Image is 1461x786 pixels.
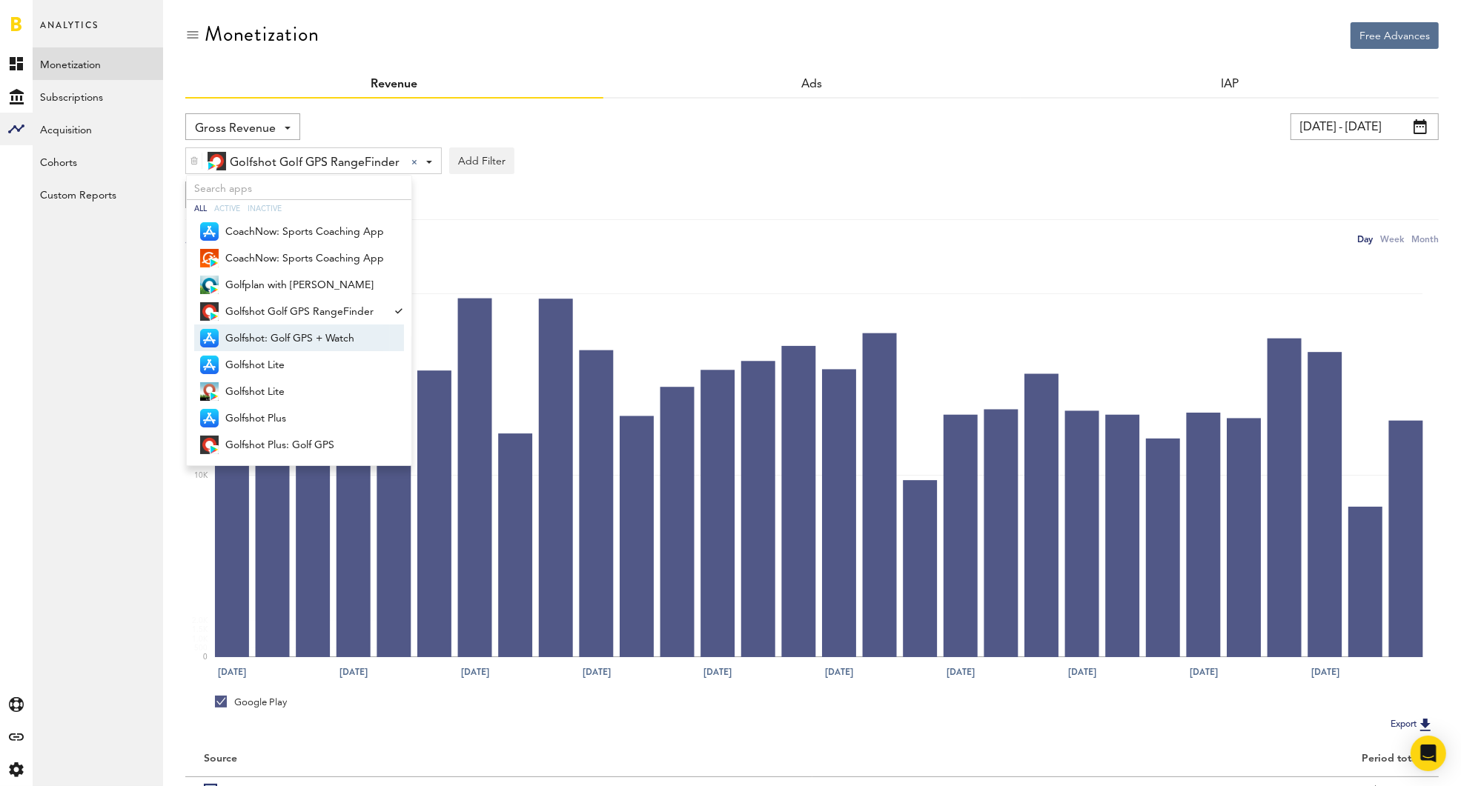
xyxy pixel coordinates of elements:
[200,356,219,374] img: 21.png
[190,156,199,166] img: trash_awesome_blue.svg
[194,645,208,652] text: 500
[1380,231,1404,247] div: Week
[200,302,219,321] img: 9UIL7DXlNAIIFEZzCGWNoqib7oEsivjZRLL_hB0ZyHGU9BuA-VfhrlfGZ8low1eCl7KE
[214,200,240,218] div: Active
[187,176,411,200] input: Search apps
[1417,716,1434,733] img: Export
[1351,22,1439,49] button: Free Advances
[33,145,163,178] a: Cohorts
[215,696,287,709] div: Google Play
[192,636,208,643] text: 1.0K
[210,392,219,401] img: 17.png
[194,218,390,244] a: CoachNow: Sports Coaching App
[194,271,390,298] a: Golfplan with [PERSON_NAME]
[371,79,417,90] a: Revenue
[194,200,207,218] div: All
[200,409,219,427] img: 21.png
[200,276,219,294] img: sBPeqS6XAcNXYiGp6eff5ihk_aIia0HG7q23RzlLlG3UvEseAchHCstpU1aPnIK6Zg
[230,150,400,176] span: Golfshot Golf GPS RangeFinder
[194,472,208,479] text: 10K
[461,666,489,679] text: [DATE]
[704,666,732,679] text: [DATE]
[31,10,85,24] span: Support
[225,406,384,431] span: Golfshot Plus
[1312,666,1340,679] text: [DATE]
[225,219,384,244] span: CoachNow: Sports Coaching App
[205,22,319,46] div: Monetization
[194,298,390,324] a: Golfshot Golf GPS RangeFinder
[194,431,390,458] a: Golfshot Plus: Golf GPS
[195,116,276,141] span: Gross Revenue
[1357,231,1373,247] div: Day
[204,753,237,765] div: Source
[208,161,216,170] img: 17.png
[225,326,384,351] span: Golfshot: Golf GPS + Watch
[225,299,384,324] span: Golfshot Golf GPS RangeFinder
[208,152,226,170] img: 9UIL7DXlNAIIFEZzCGWNoqib7oEsivjZRLL_hB0ZyHGU9BuA-VfhrlfGZ8low1eCl7KE
[947,666,975,679] text: [DATE]
[1386,715,1439,734] button: Export
[1221,79,1239,90] a: IAP
[194,404,390,431] a: Golfshot Plus
[826,666,854,679] text: [DATE]
[40,16,99,47] span: Analytics
[194,378,390,404] a: Golfshot Lite
[210,312,219,321] img: 17.png
[200,249,219,267] img: 2Xbc31OCI-Vjec7zXvAE2OM2ObFaU9b1-f7yXthkulAYejON_ZuzouX1xWJgL0G7oZ0
[802,79,823,90] a: Ads
[33,47,163,80] a: Monetization
[210,445,219,454] img: 17.png
[248,200,282,218] div: Inactive
[186,148,202,173] div: Delete
[831,753,1421,765] div: Period total
[33,113,163,145] a: Acquisition
[200,222,219,241] img: 21.png
[194,244,390,271] a: CoachNow: Sports Coaching App
[1069,666,1097,679] text: [DATE]
[449,147,514,174] button: Add Filter
[218,666,246,679] text: [DATE]
[33,178,163,210] a: Custom Reports
[200,436,219,454] img: qo9Ua-kR-mJh2mDZAFTx63M3e_ysg5da39QDrh9gHco8-Wy0ARAsrZgd-3XanziKTNQl
[411,159,417,165] div: Clear
[225,246,384,271] span: CoachNow: Sports Coaching App
[1190,666,1219,679] text: [DATE]
[225,433,384,458] span: Golfshot Plus: Golf GPS
[225,353,384,378] span: Golfshot Lite
[192,627,208,634] text: 1.5K
[1411,231,1439,247] div: Month
[210,259,219,267] img: 17.png
[33,80,163,113] a: Subscriptions
[194,324,390,351] a: Golfshot: Golf GPS + Watch
[200,329,219,347] img: 21.png
[225,379,384,404] span: Golfshot Lite
[192,618,208,625] text: 2.0K
[583,666,611,679] text: [DATE]
[203,654,208,662] text: 0
[210,285,219,294] img: 17.png
[194,351,390,378] a: Golfshot Lite
[200,382,219,401] img: a11NXiQTRNSXhrAMvtN-2slz3VkCtde3tPM6Zm9MgPNPABo-zWWBvkmQmOQm8mMzBJY
[339,666,368,679] text: [DATE]
[1411,736,1446,771] div: Open Intercom Messenger
[225,273,384,298] span: Golfplan with [PERSON_NAME]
